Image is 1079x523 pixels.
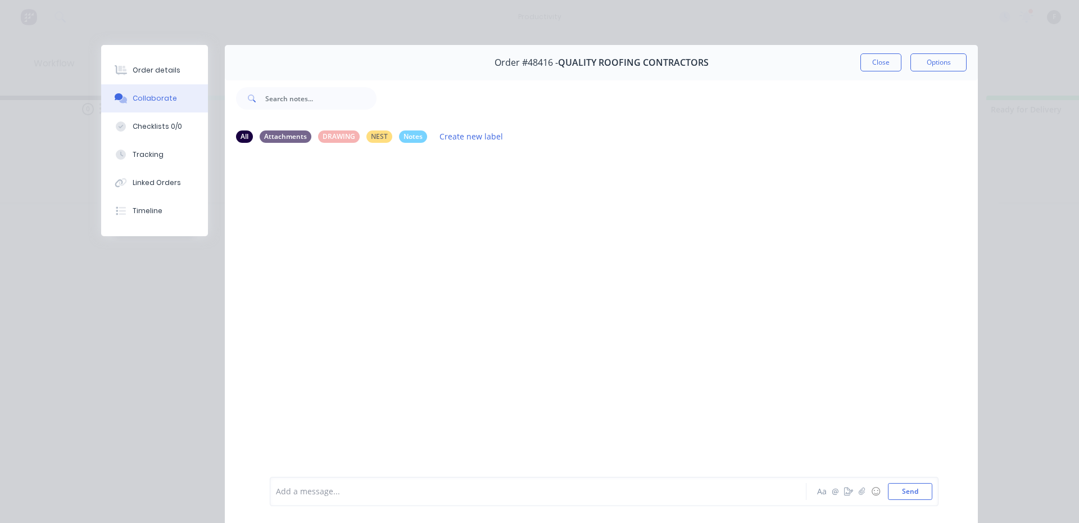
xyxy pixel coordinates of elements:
div: Timeline [133,206,162,216]
div: Collaborate [133,93,177,103]
div: Checklists 0/0 [133,121,182,132]
button: Options [910,53,967,71]
button: Collaborate [101,84,208,112]
button: Send [888,483,932,500]
button: @ [828,485,842,498]
div: Linked Orders [133,178,181,188]
input: Search notes... [265,87,377,110]
button: Timeline [101,197,208,225]
button: Create new label [434,129,509,144]
div: Notes [399,130,427,143]
button: Tracking [101,141,208,169]
button: Checklists 0/0 [101,112,208,141]
div: NEST [366,130,392,143]
button: Order details [101,56,208,84]
div: Attachments [260,130,311,143]
div: Order details [133,65,180,75]
button: Aa [815,485,828,498]
span: Order #48416 - [495,57,558,68]
button: Close [860,53,901,71]
button: Linked Orders [101,169,208,197]
div: All [236,130,253,143]
span: QUALITY ROOFING CONTRACTORS [558,57,709,68]
button: ☺ [869,485,882,498]
div: Tracking [133,150,164,160]
div: DRAWING [318,130,360,143]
